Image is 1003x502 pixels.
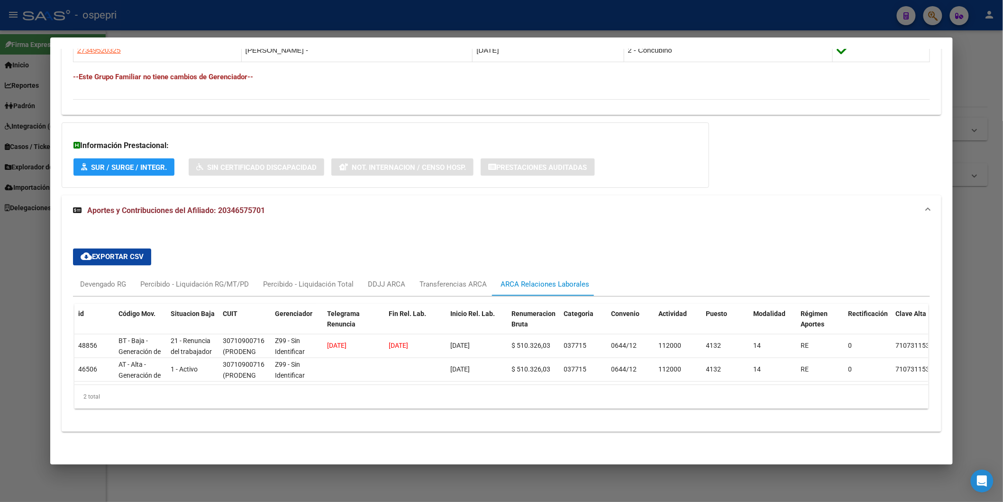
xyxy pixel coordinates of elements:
span: id [78,310,84,318]
span: 21 - Renuncia del trabajador / ART.240 - LCT / ART.64 Inc.a) L22248 y otras [171,337,212,399]
span: Situacion Baja [171,310,215,318]
datatable-header-cell: Puesto [702,304,750,346]
datatable-header-cell: Régimen Aportes [797,304,845,346]
button: Prestaciones Auditadas [481,158,595,176]
datatable-header-cell: Fin Rel. Lab. [385,304,447,346]
span: CUIT [223,310,237,318]
datatable-header-cell: CUIT [219,304,271,346]
span: BT - Baja - Generación de Clave [119,337,161,367]
span: Puesto [706,310,728,318]
datatable-header-cell: Código Mov. [115,304,167,346]
span: RE [801,342,809,350]
span: Not. Internacion / Censo Hosp. [352,163,466,172]
button: Not. Internacion / Censo Hosp. [331,158,474,176]
td: 2 - Concubino [624,38,832,62]
td: [DATE] [473,38,624,62]
span: Aportes y Contribuciones del Afiliado: 20346575701 [87,206,265,215]
button: Sin Certificado Discapacidad [189,158,324,176]
span: 037715 [564,342,587,350]
span: [DATE] [450,366,470,373]
button: Exportar CSV [73,249,151,266]
div: DDJJ ARCA [368,279,405,290]
span: Régimen Aportes [801,310,828,329]
datatable-header-cell: Clave Alta [892,304,987,346]
span: Z99 - Sin Identificar [275,337,305,356]
div: Percibido - Liquidación Total [263,279,354,290]
datatable-header-cell: Actividad [655,304,702,346]
div: Percibido - Liquidación RG/MT/PD [140,279,249,290]
span: [DATE] [327,342,346,350]
div: 2 total [74,385,929,409]
span: 48856 [78,342,97,350]
span: Inicio Rel. Lab. [450,310,495,318]
datatable-header-cell: Rectificación [845,304,892,346]
td: [PERSON_NAME] - [241,38,473,62]
span: $ 510.326,03 [512,342,551,350]
datatable-header-cell: Situacion Baja [167,304,219,346]
span: Exportar CSV [81,253,144,261]
span: SUR / SURGE / INTEGR. [91,163,167,172]
span: 112000 [659,366,682,373]
span: Categoria [564,310,594,318]
span: Telegrama Renuncia [327,310,360,329]
datatable-header-cell: Telegrama Renuncia [323,304,385,346]
datatable-header-cell: id [74,304,115,346]
span: [DATE] [389,342,408,350]
span: 27349520325 [77,46,121,54]
span: 0644/12 [611,342,637,350]
span: 037715 [564,366,587,373]
div: ARCA Relaciones Laborales [501,279,590,290]
mat-icon: cloud_download [81,251,92,262]
span: Sin Certificado Discapacidad [207,163,317,172]
span: 71073115368171353835 [896,366,972,373]
div: Transferencias ARCA [419,279,487,290]
span: Gerenciador [275,310,312,318]
span: Renumeracion Bruta [512,310,556,329]
span: 112000 [659,342,682,350]
span: 46506 [78,366,97,373]
datatable-header-cell: Modalidad [750,304,797,346]
span: RE [801,366,809,373]
span: Código Mov. [119,310,155,318]
span: 0 [848,342,852,350]
div: Devengado RG [80,279,126,290]
span: Modalidad [754,310,786,318]
span: 71073115368171353835 [896,342,972,350]
span: Prestaciones Auditadas [496,163,587,172]
span: (PRODENG SRL) [223,348,256,367]
div: Aportes y Contribuciones del Afiliado: 20346575701 [62,226,941,432]
span: [DATE] [450,342,470,350]
span: Z99 - Sin Identificar [275,361,305,380]
h3: Información Prestacional: [73,140,697,151]
datatable-header-cell: Renumeracion Bruta [508,304,560,346]
span: $ 510.326,03 [512,366,551,373]
div: Open Intercom Messenger [971,470,994,493]
h4: --Este Grupo Familiar no tiene cambios de Gerenciador-- [73,72,930,82]
span: Rectificación [848,310,888,318]
datatable-header-cell: Inicio Rel. Lab. [447,304,508,346]
datatable-header-cell: Convenio [608,304,655,346]
span: 4132 [706,342,721,350]
datatable-header-cell: Gerenciador [271,304,323,346]
span: 0644/12 [611,366,637,373]
span: Convenio [611,310,640,318]
span: 4132 [706,366,721,373]
span: 0 [848,366,852,373]
datatable-header-cell: Categoria [560,304,608,346]
mat-expansion-panel-header: Aportes y Contribuciones del Afiliado: 20346575701 [62,195,941,226]
span: Clave Alta [896,310,927,318]
span: 14 [754,366,761,373]
span: 14 [754,342,761,350]
span: 1 - Activo [171,366,198,373]
span: Actividad [659,310,687,318]
div: 30710900716 [223,360,264,371]
span: (PRODENG SRL) [223,372,256,390]
span: Fin Rel. Lab. [389,310,426,318]
div: 30710900716 [223,336,264,347]
span: AT - Alta - Generación de clave [119,361,161,390]
button: SUR / SURGE / INTEGR. [73,158,174,176]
